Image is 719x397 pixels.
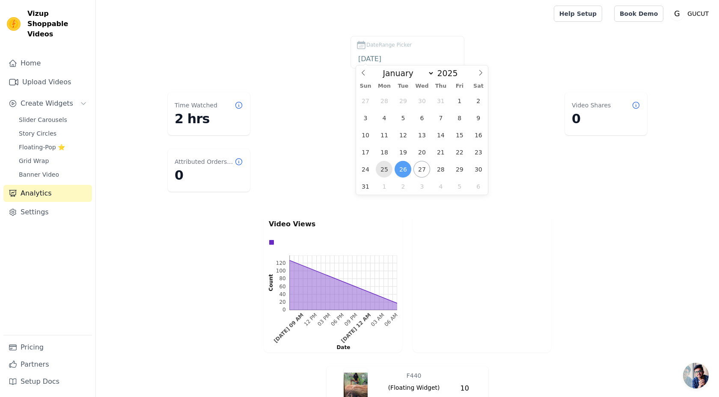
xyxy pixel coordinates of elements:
span: July 28, 2025 [376,92,392,109]
text: 100 [276,268,286,274]
span: Floating-Pop ⭐ [19,143,65,151]
text: Count [268,274,274,291]
span: August 3, 2025 [357,110,374,126]
span: Thu [431,83,450,89]
span: Mon [375,83,394,89]
div: v 4.0.25 [24,14,42,21]
span: August 14, 2025 [432,127,449,143]
span: September 3, 2025 [413,178,430,195]
span: Story Circles [19,129,56,138]
span: July 29, 2025 [395,92,411,109]
span: August 12, 2025 [395,127,411,143]
a: Slider Carousels [14,114,92,126]
text: 60 [279,284,285,290]
g: 120 [276,260,286,266]
span: July 31, 2025 [432,92,449,109]
span: Grid Wrap [19,157,49,165]
g: Wed Aug 27 2025 06:00:00 GMT+0700 (เวลาอินโดจีน) [383,312,399,328]
span: August 9, 2025 [470,110,487,126]
text: Date [336,344,350,350]
g: Wed Aug 27 2025 03:00:00 GMT+0700 (เวลาอินโดจีน) [370,312,386,328]
span: Banner Video [19,170,59,179]
span: August 1, 2025 [451,92,468,109]
div: Data groups [267,237,395,247]
span: August 18, 2025 [376,144,392,160]
a: Settings [3,204,92,221]
button: G GUCUT [670,6,712,21]
text: [DATE] 09 AM [273,312,305,344]
div: F440 [407,368,422,383]
text: 0 [282,307,286,313]
div: 10 [461,383,478,394]
text: 20 [279,299,285,305]
span: August 4, 2025 [376,110,392,126]
span: August 13, 2025 [413,127,430,143]
span: August 26, 2025 [395,161,411,178]
dd: 0 [572,111,640,127]
span: August 7, 2025 [432,110,449,126]
div: Domain: [DOMAIN_NAME] [22,22,94,29]
span: September 4, 2025 [432,178,449,195]
span: Slider Carousels [19,116,67,124]
span: August 8, 2025 [451,110,468,126]
img: Vizup [7,17,21,31]
g: Tue Aug 26 2025 12:00:00 GMT+0700 (เวลาอินโดจีน) [303,312,318,327]
img: tab_domain_overview_orange.svg [25,50,32,56]
span: August 30, 2025 [470,161,487,178]
button: Create Widgets [3,95,92,112]
a: Analytics [3,185,92,202]
g: left ticks [276,255,290,313]
input: Year [434,68,465,78]
span: Create Widgets [21,98,73,109]
text: 09 PM [343,312,359,327]
g: left axis [255,255,290,313]
span: August 24, 2025 [357,161,374,178]
span: July 30, 2025 [413,92,430,109]
text: 03 PM [316,312,332,327]
text: 03 AM [370,312,386,328]
a: คำแนะนำเมื่อวางเมาส์เหนือปุ่มเปิด [683,363,709,388]
g: Tue Aug 26 2025 09:00:00 GMT+0700 (เวลาอินโดจีน) [273,312,305,344]
dt: Time Watched [175,101,217,110]
span: August 31, 2025 [357,178,374,195]
span: August 27, 2025 [413,161,430,178]
span: August 23, 2025 [470,144,487,160]
p: GUCUT [684,6,712,21]
span: ( Floating Widget ) [388,383,440,392]
img: website_grey.svg [14,22,21,29]
p: Video Views [269,219,397,229]
a: Help Setup [554,6,602,22]
span: August 19, 2025 [395,144,411,160]
text: G [674,9,680,18]
span: Vizup Shoppable Videos [27,9,89,39]
span: Tue [394,83,413,89]
span: August 6, 2025 [413,110,430,126]
span: August 16, 2025 [470,127,487,143]
g: Wed Aug 27 2025 00:00:00 GMT+0700 (เวลาอินโดจีน) [340,312,372,344]
span: Wed [413,83,431,89]
span: Sun [356,83,375,89]
a: Partners [3,356,92,373]
g: bottom ticks [273,310,399,344]
span: August 25, 2025 [376,161,392,178]
span: September 6, 2025 [470,178,487,195]
span: DateRange Picker [366,41,412,49]
text: 40 [279,291,285,297]
a: Home [3,55,92,72]
text: 06 PM [330,312,345,327]
div: Keywords by Traffic [96,50,141,56]
dd: 0 [175,168,243,183]
span: September 5, 2025 [451,178,468,195]
span: Sat [469,83,488,89]
a: Grid Wrap [14,155,92,167]
text: 06 AM [383,312,399,328]
g: Tue Aug 26 2025 15:00:00 GMT+0700 (เวลาอินโดจีน) [316,312,332,327]
span: September 1, 2025 [376,178,392,195]
text: 80 [279,276,285,281]
text: [DATE] 12 AM [340,312,372,344]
